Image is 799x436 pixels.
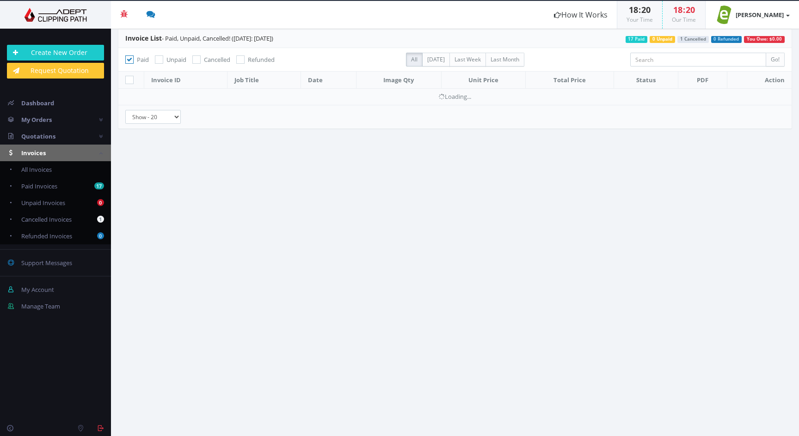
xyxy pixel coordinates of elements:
[441,72,525,89] th: Unit Price
[706,1,799,29] a: [PERSON_NAME]
[678,72,727,89] th: PDF
[227,72,301,89] th: Job Title
[449,53,486,67] label: Last Week
[682,4,686,15] span: :
[356,72,441,89] th: Image Qty
[766,53,785,67] input: Go!
[727,72,792,89] th: Action
[301,72,356,89] th: Date
[545,1,617,29] a: How It Works
[21,199,65,207] span: Unpaid Invoices
[125,34,162,42] span: Invoice List
[137,55,149,64] span: Paid
[7,63,104,79] a: Request Quotation
[736,11,784,19] strong: [PERSON_NAME]
[638,4,641,15] span: :
[677,36,709,43] span: 1 Cancelled
[614,72,678,89] th: Status
[97,232,104,239] b: 0
[144,72,227,89] th: Invoice ID
[711,36,742,43] span: 0 Refunded
[118,89,792,105] td: Loading...
[422,53,450,67] label: [DATE]
[21,232,72,240] span: Refunded Invoices
[21,259,72,267] span: Support Messages
[629,4,638,15] span: 18
[125,34,273,42] span: - Paid, Unpaid, Cancelled! ([DATE]: [DATE])
[630,53,766,67] input: Search
[248,55,275,64] span: Refunded
[21,182,57,190] span: Paid Invoices
[21,215,72,224] span: Cancelled Invoices
[204,55,230,64] span: Cancelled
[21,149,46,157] span: Invoices
[21,99,54,107] span: Dashboard
[672,16,696,24] small: Our Time
[21,302,60,310] span: Manage Team
[673,4,682,15] span: 18
[97,216,104,223] b: 1
[486,53,524,67] label: Last Month
[715,6,733,24] img: 0992006da20fa9f366898496924f2b98
[627,16,653,24] small: Your Time
[21,285,54,294] span: My Account
[21,115,52,124] span: My Orders
[21,132,55,140] span: Quotations
[744,36,785,43] span: You Owe: $0.00
[525,72,614,89] th: Total Price
[7,8,104,22] img: Adept Graphics
[166,55,186,64] span: Unpaid
[650,36,675,43] span: 0 Unpaid
[21,165,52,174] span: All Invoices
[7,45,104,61] a: Create New Order
[641,4,651,15] span: 20
[94,182,104,189] b: 17
[626,36,648,43] span: 17 Paid
[406,53,423,67] label: All
[97,199,104,206] b: 0
[686,4,695,15] span: 20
